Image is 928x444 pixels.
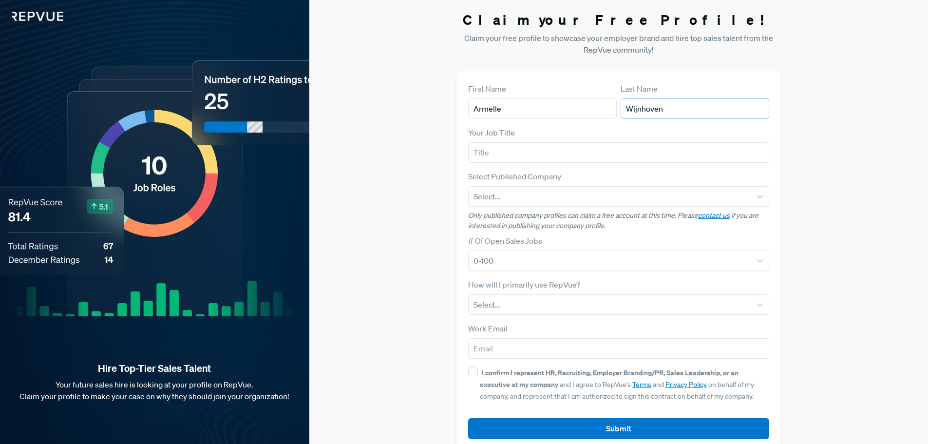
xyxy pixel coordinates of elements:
a: contact us [698,211,730,220]
label: Your Job Title [468,127,515,138]
input: Title [468,142,770,163]
a: Terms [632,380,651,389]
a: Privacy Policy [665,380,707,389]
label: # Of Open Sales Jobs [468,235,542,247]
p: Your future sales hire is looking at your profile on RepVue. Claim your profile to make your case... [16,379,294,402]
label: First Name [468,83,506,95]
span: and I agree to RepVue’s and on behalf of my company, and represent that I am authorized to sign t... [480,368,754,401]
p: Claim your free profile to showcase your employer brand and hire top sales talent from the RepVue... [456,32,781,56]
label: Last Name [621,83,658,95]
strong: I confirm I represent HR, Recruiting, Employer Branding/PR, Sales Leadership, or an executive at ... [480,368,739,389]
p: Only published company profiles can claim a free account at this time. Please if you are interest... [468,211,770,231]
strong: Hire Top-Tier Sales Talent [16,362,294,375]
input: Last Name [621,98,769,119]
h3: Claim your Free Profile! [456,12,781,28]
label: Select Published Company [468,171,561,182]
button: Submit [468,418,770,439]
label: How will I primarily use RepVue? [468,279,580,290]
input: Email [468,338,770,359]
input: First Name [468,98,617,119]
label: Work Email [468,323,508,334]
